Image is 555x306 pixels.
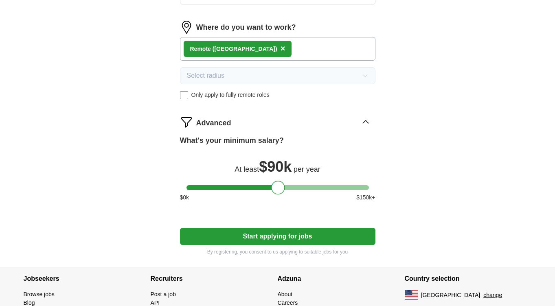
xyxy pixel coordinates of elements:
[196,118,231,129] span: Advanced
[187,71,225,81] span: Select radius
[235,165,259,173] span: At least
[191,91,270,99] span: Only apply to fully remote roles
[259,158,292,175] span: $ 90k
[180,116,193,129] img: filter
[405,290,418,300] img: US flag
[483,291,502,299] button: change
[180,193,189,202] span: $ 0 k
[180,91,188,99] input: Only apply to fully remote roles
[281,43,285,55] button: ×
[180,228,375,245] button: Start applying for jobs
[405,267,532,290] h4: Country selection
[356,193,375,202] span: $ 150 k+
[180,21,193,34] img: location.png
[24,299,35,306] a: Blog
[151,299,160,306] a: API
[24,291,55,297] a: Browse jobs
[151,291,176,297] a: Post a job
[281,44,285,53] span: ×
[190,45,277,53] div: Remote ([GEOGRAPHIC_DATA])
[196,22,296,33] label: Where do you want to work?
[180,135,284,146] label: What's your minimum salary?
[294,165,320,173] span: per year
[421,291,480,299] span: [GEOGRAPHIC_DATA]
[278,299,298,306] a: Careers
[278,291,293,297] a: About
[180,248,375,256] p: By registering, you consent to us applying to suitable jobs for you
[180,67,375,84] button: Select radius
